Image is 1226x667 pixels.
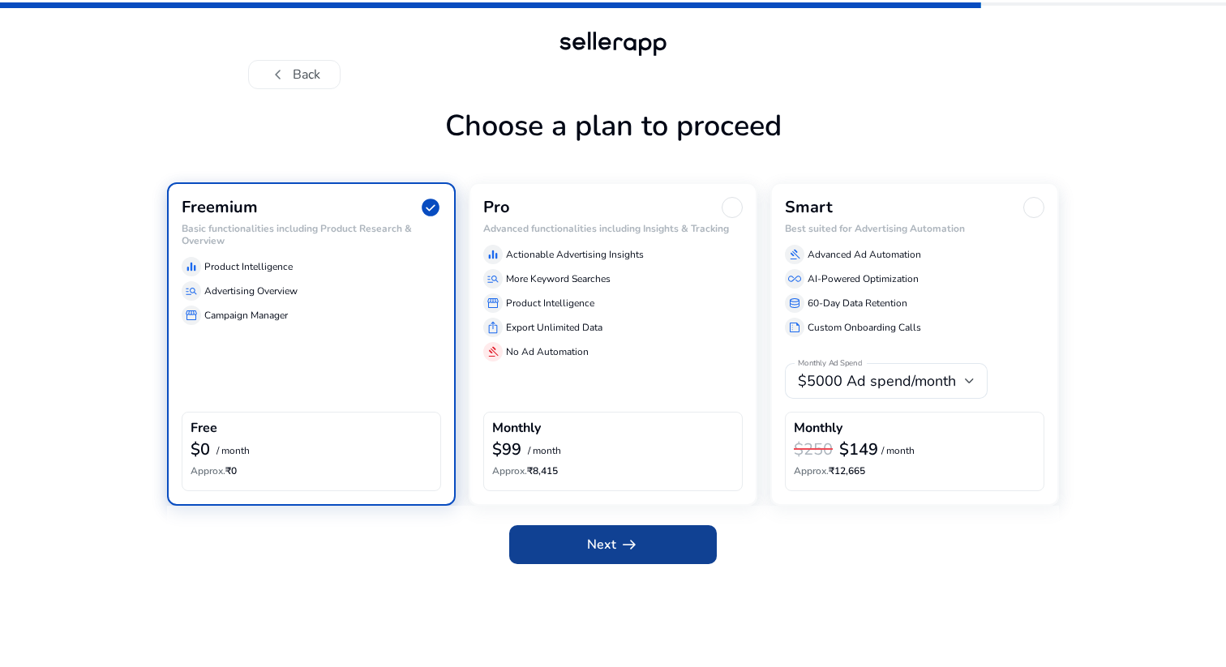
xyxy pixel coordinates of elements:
p: Custom Onboarding Calls [808,320,921,335]
span: check_circle [420,197,441,218]
h6: ₹0 [191,465,432,477]
h6: Advanced functionalities including Insights & Tracking [483,223,743,234]
span: $5000 Ad spend/month [798,371,956,391]
span: Next [587,535,639,554]
p: / month [216,446,250,456]
span: Approx. [191,464,225,477]
span: equalizer [185,260,198,273]
p: More Keyword Searches [506,272,611,286]
span: manage_search [487,272,499,285]
p: / month [528,446,561,456]
h3: $250 [794,440,833,460]
h6: ₹12,665 [794,465,1035,477]
span: manage_search [185,284,198,297]
button: Nextarrow_right_alt [509,525,717,564]
button: chevron_leftBack [248,60,341,89]
h3: Freemium [182,198,258,217]
h6: Basic functionalities including Product Research & Overview [182,223,441,246]
p: No Ad Automation [506,344,589,359]
p: / month [881,446,915,456]
p: Export Unlimited Data [506,320,602,335]
span: Approx. [794,464,829,477]
span: ios_share [487,321,499,334]
span: equalizer [487,248,499,261]
p: Campaign Manager [204,308,288,323]
p: Product Intelligence [204,259,293,274]
h6: ₹8,415 [492,465,734,477]
span: summarize [788,321,801,334]
span: gavel [487,345,499,358]
p: Advertising Overview [204,284,298,298]
span: chevron_left [268,65,288,84]
h1: Choose a plan to proceed [167,109,1059,182]
p: Advanced Ad Automation [808,247,921,262]
mat-label: Monthly Ad Spend [798,358,862,370]
span: database [788,297,801,310]
p: Product Intelligence [506,296,594,310]
span: storefront [487,297,499,310]
span: Approx. [492,464,527,477]
span: gavel [788,248,801,261]
h6: Best suited for Advertising Automation [785,223,1044,234]
b: $99 [492,438,521,460]
b: $0 [191,438,210,460]
p: 60-Day Data Retention [808,296,907,310]
h3: Pro [483,198,510,217]
p: AI-Powered Optimization [808,272,919,286]
p: Actionable Advertising Insights [506,247,644,262]
span: storefront [185,309,198,322]
h4: Monthly [794,421,842,436]
h3: Smart [785,198,833,217]
span: all_inclusive [788,272,801,285]
h4: Monthly [492,421,541,436]
b: $149 [839,438,878,460]
span: arrow_right_alt [619,535,639,554]
h4: Free [191,421,217,436]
